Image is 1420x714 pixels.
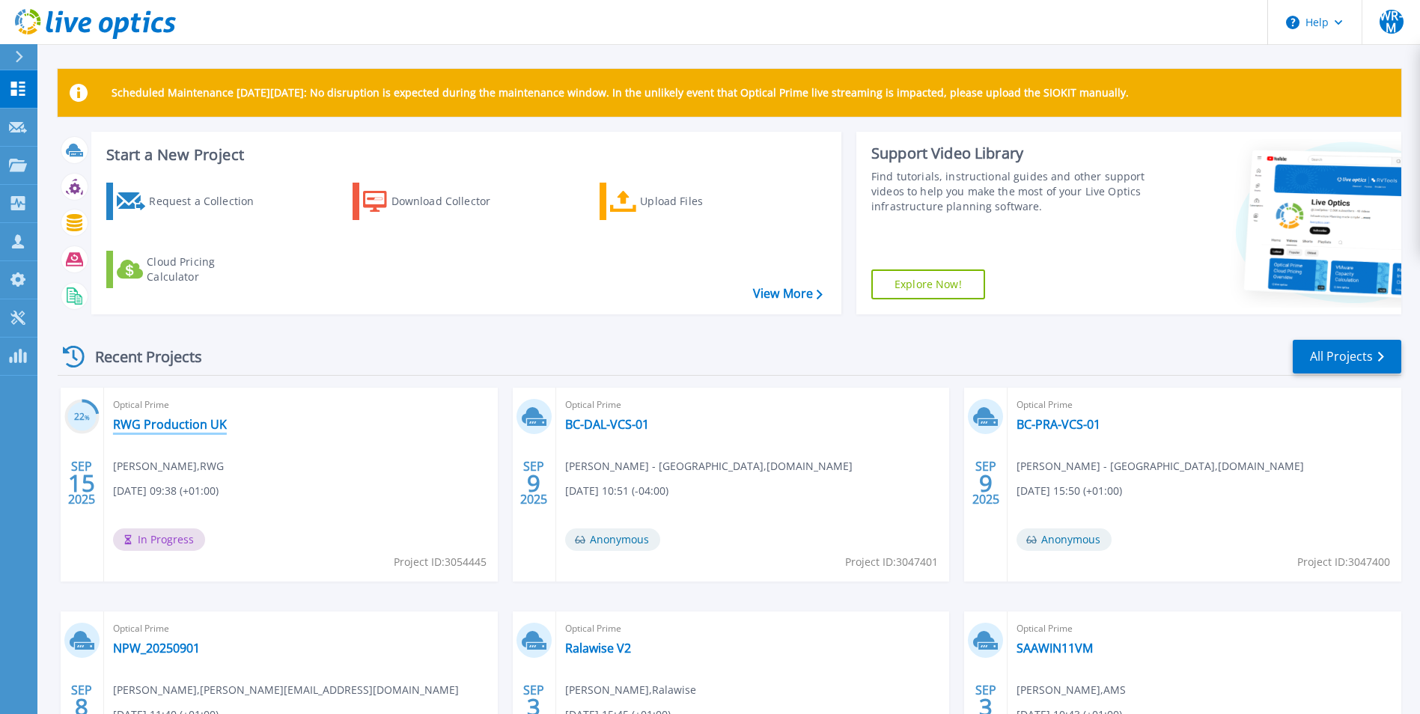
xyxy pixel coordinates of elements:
[353,183,519,220] a: Download Collector
[979,701,993,713] span: 3
[106,147,822,163] h3: Start a New Project
[871,144,1149,163] div: Support Video Library
[67,456,96,510] div: SEP 2025
[753,287,823,301] a: View More
[1017,641,1093,656] a: SAAWIN11VM
[1017,417,1100,432] a: BC-PRA-VCS-01
[871,169,1149,214] div: Find tutorials, instructional guides and other support videos to help you make the most of your L...
[871,269,985,299] a: Explore Now!
[394,554,487,570] span: Project ID: 3054445
[1017,483,1122,499] span: [DATE] 15:50 (+01:00)
[565,397,941,413] span: Optical Prime
[391,186,511,216] div: Download Collector
[972,456,1000,510] div: SEP 2025
[1017,458,1304,475] span: [PERSON_NAME] - [GEOGRAPHIC_DATA] , [DOMAIN_NAME]
[106,183,273,220] a: Request a Collection
[75,701,88,713] span: 8
[565,620,941,637] span: Optical Prime
[85,413,90,421] span: %
[113,620,489,637] span: Optical Prime
[149,186,269,216] div: Request a Collection
[565,417,649,432] a: BC-DAL-VCS-01
[519,456,548,510] div: SEP 2025
[979,477,993,489] span: 9
[565,682,696,698] span: [PERSON_NAME] , Ralawise
[113,528,205,551] span: In Progress
[527,701,540,713] span: 3
[565,528,660,551] span: Anonymous
[1380,10,1404,34] span: WR-M
[565,641,631,656] a: Ralawise V2
[112,87,1129,99] p: Scheduled Maintenance [DATE][DATE]: No disruption is expected during the maintenance window. In t...
[1017,528,1112,551] span: Anonymous
[113,483,219,499] span: [DATE] 09:38 (+01:00)
[147,254,266,284] div: Cloud Pricing Calculator
[640,186,760,216] div: Upload Files
[527,477,540,489] span: 9
[1293,340,1401,373] a: All Projects
[1017,397,1392,413] span: Optical Prime
[68,477,95,489] span: 15
[113,641,200,656] a: NPW_20250901
[600,183,767,220] a: Upload Files
[565,458,853,475] span: [PERSON_NAME] - [GEOGRAPHIC_DATA] , [DOMAIN_NAME]
[113,682,459,698] span: [PERSON_NAME] , [PERSON_NAME][EMAIL_ADDRESS][DOMAIN_NAME]
[58,338,222,375] div: Recent Projects
[113,397,489,413] span: Optical Prime
[845,554,938,570] span: Project ID: 3047401
[64,409,100,426] h3: 22
[1017,620,1392,637] span: Optical Prime
[1017,682,1126,698] span: [PERSON_NAME] , AMS
[565,483,668,499] span: [DATE] 10:51 (-04:00)
[113,417,227,432] a: RWG Production UK
[1297,554,1390,570] span: Project ID: 3047400
[113,458,224,475] span: [PERSON_NAME] , RWG
[106,251,273,288] a: Cloud Pricing Calculator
